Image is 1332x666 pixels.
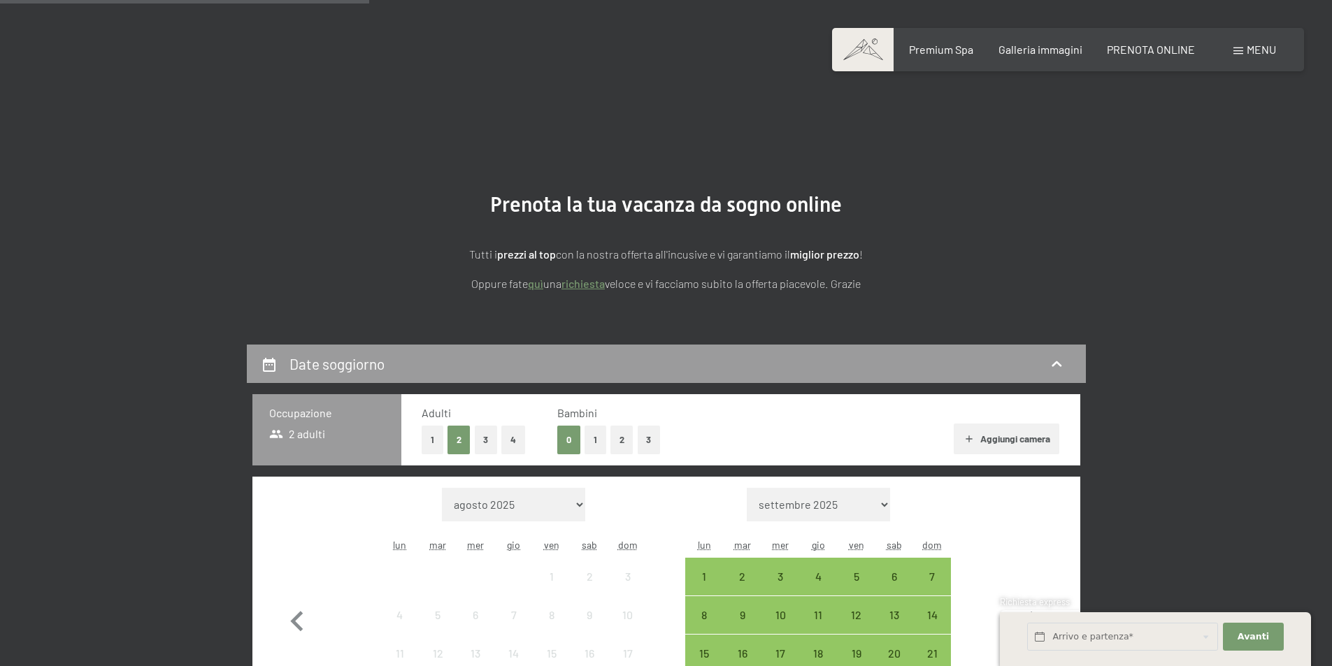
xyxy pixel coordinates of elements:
div: arrivo/check-in non effettuabile [571,558,608,595]
div: arrivo/check-in non effettuabile [571,596,608,634]
div: arrivo/check-in non effettuabile [533,596,571,634]
div: Wed Sep 10 2025 [761,596,799,634]
div: 13 [877,609,912,644]
abbr: martedì [734,539,751,551]
abbr: venerdì [544,539,559,551]
div: Fri Aug 08 2025 [533,596,571,634]
button: 1 [585,426,606,454]
span: Richiesta express [1000,596,1070,607]
div: arrivo/check-in possibile [685,596,723,634]
button: 2 [447,426,471,454]
span: Adulti [422,406,451,419]
div: 5 [838,571,873,606]
div: arrivo/check-in non effettuabile [533,558,571,595]
span: Menu [1247,43,1276,56]
div: arrivo/check-in non effettuabile [608,596,646,634]
div: Tue Sep 09 2025 [724,596,761,634]
div: Fri Sep 05 2025 [837,558,875,595]
div: Thu Sep 11 2025 [799,596,837,634]
div: Sat Aug 02 2025 [571,558,608,595]
div: Fri Aug 01 2025 [533,558,571,595]
abbr: giovedì [812,539,825,551]
a: Galleria immagini [998,43,1082,56]
div: Wed Sep 03 2025 [761,558,799,595]
abbr: mercoledì [772,539,789,551]
a: Premium Spa [909,43,973,56]
div: arrivo/check-in possibile [837,558,875,595]
a: richiesta [561,277,605,290]
span: Bambini [557,406,597,419]
span: Prenota la tua vacanza da sogno online [490,192,842,217]
div: Wed Aug 06 2025 [457,596,494,634]
div: arrivo/check-in possibile [761,596,799,634]
div: Thu Aug 07 2025 [495,596,533,634]
div: 12 [838,609,873,644]
div: Tue Aug 05 2025 [419,596,457,634]
abbr: sabato [887,539,902,551]
button: 3 [475,426,498,454]
div: 11 [801,609,836,644]
div: Tue Sep 02 2025 [724,558,761,595]
div: 3 [610,571,645,606]
div: arrivo/check-in possibile [837,596,875,634]
abbr: venerdì [849,539,864,551]
div: 3 [763,571,798,606]
div: Sun Aug 03 2025 [608,558,646,595]
div: 7 [915,571,950,606]
div: 8 [687,609,722,644]
div: arrivo/check-in possibile [799,558,837,595]
div: arrivo/check-in possibile [913,558,951,595]
div: Fri Sep 12 2025 [837,596,875,634]
button: 4 [501,426,525,454]
div: 5 [420,609,455,644]
abbr: giovedì [507,539,520,551]
abbr: sabato [582,539,597,551]
button: Aggiungi camera [954,424,1059,454]
p: Tutti i con la nostra offerta all'incusive e vi garantiamo il ! [317,245,1016,263]
div: 1 [534,571,569,606]
div: 4 [382,609,417,644]
div: Mon Aug 04 2025 [381,596,419,634]
div: Sun Aug 10 2025 [608,596,646,634]
button: 0 [557,426,580,454]
div: 10 [763,609,798,644]
abbr: mercoledì [467,539,484,551]
div: arrivo/check-in possibile [875,558,913,595]
div: arrivo/check-in possibile [685,558,723,595]
button: Avanti [1223,623,1283,651]
div: 1 [687,571,722,606]
div: 8 [534,609,569,644]
abbr: lunedì [698,539,711,551]
div: arrivo/check-in possibile [913,596,951,634]
button: 3 [638,426,661,454]
div: arrivo/check-in non effettuabile [457,596,494,634]
div: 10 [610,609,645,644]
strong: miglior prezzo [790,247,859,261]
div: arrivo/check-in non effettuabile [381,596,419,634]
strong: prezzi al top [497,247,556,261]
div: Sun Sep 14 2025 [913,596,951,634]
div: Mon Sep 08 2025 [685,596,723,634]
div: arrivo/check-in non effettuabile [495,596,533,634]
span: 2 adulti [269,426,326,442]
div: 2 [572,571,607,606]
div: 2 [725,571,760,606]
div: 14 [915,609,950,644]
p: Oppure fate una veloce e vi facciamo subito la offerta piacevole. Grazie [317,275,1016,293]
a: PRENOTA ONLINE [1107,43,1195,56]
button: 2 [610,426,633,454]
div: arrivo/check-in non effettuabile [608,558,646,595]
div: Thu Sep 04 2025 [799,558,837,595]
abbr: domenica [922,539,942,551]
h3: Occupazione [269,405,385,421]
abbr: domenica [618,539,638,551]
div: 9 [725,609,760,644]
div: 9 [572,609,607,644]
div: arrivo/check-in possibile [724,596,761,634]
div: Mon Sep 01 2025 [685,558,723,595]
div: 7 [496,609,531,644]
div: Sat Sep 13 2025 [875,596,913,634]
abbr: martedì [429,539,446,551]
abbr: lunedì [393,539,406,551]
